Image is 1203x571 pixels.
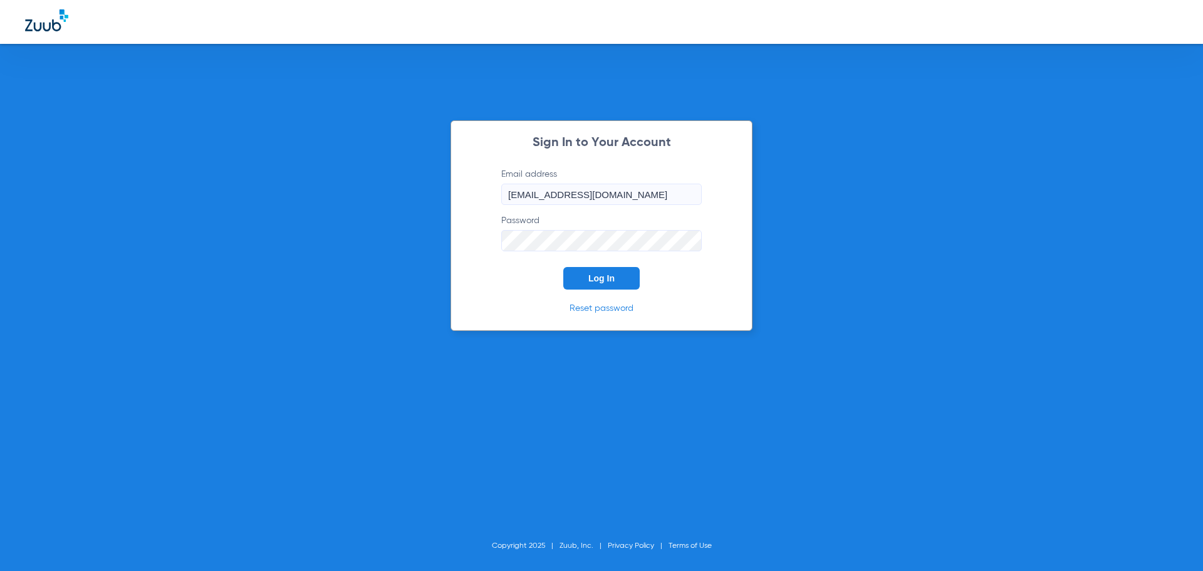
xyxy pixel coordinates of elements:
[492,540,560,552] li: Copyright 2025
[501,230,702,251] input: Password
[563,267,640,290] button: Log In
[501,214,702,251] label: Password
[482,137,721,149] h2: Sign In to Your Account
[608,542,654,550] a: Privacy Policy
[25,9,68,31] img: Zuub Logo
[570,304,633,313] a: Reset password
[501,168,702,205] label: Email address
[588,273,615,283] span: Log In
[1140,511,1203,571] iframe: Chat Widget
[560,540,608,552] li: Zuub, Inc.
[669,542,712,550] a: Terms of Use
[501,184,702,205] input: Email address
